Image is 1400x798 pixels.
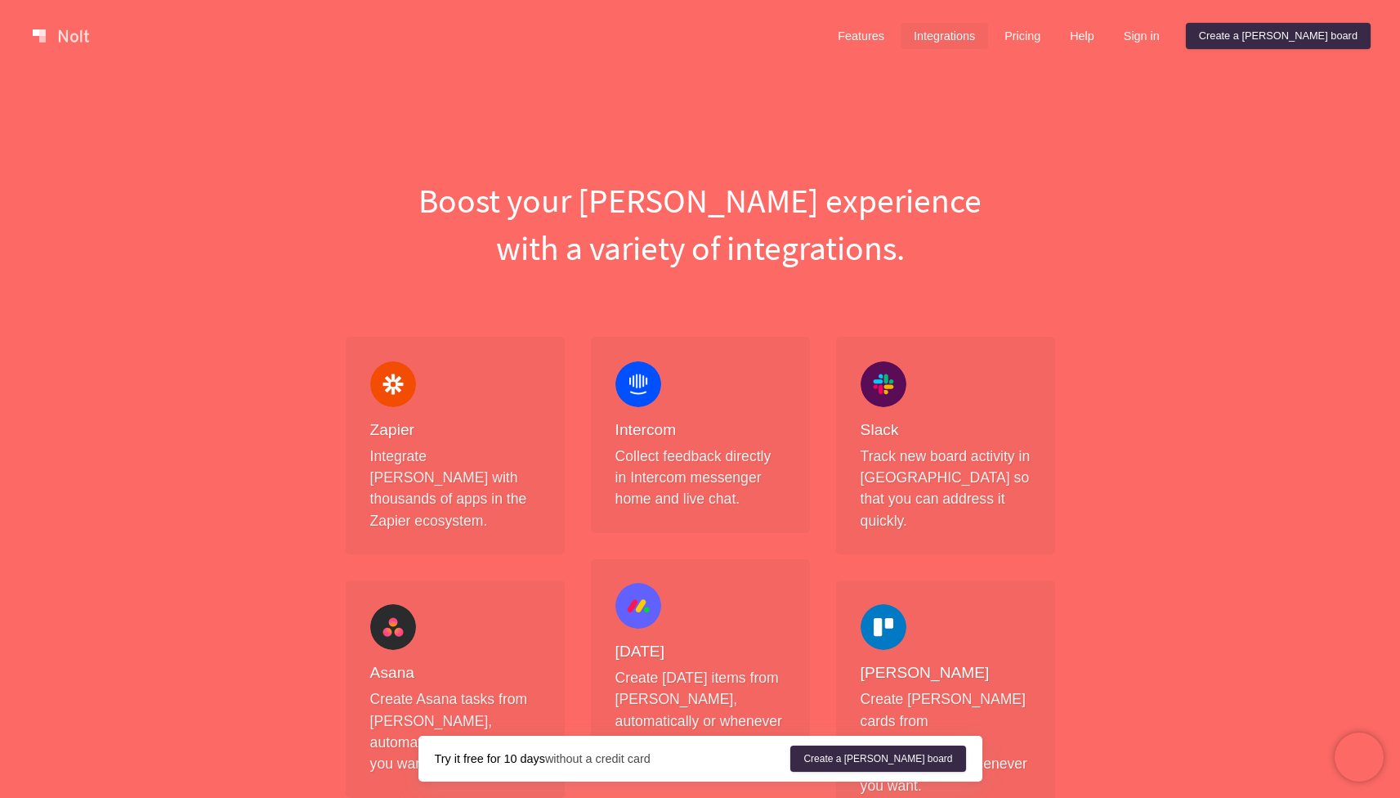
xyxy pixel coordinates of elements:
a: Features [825,23,897,49]
h4: [PERSON_NAME] [861,663,1031,684]
a: Pricing [991,23,1053,49]
strong: Try it free for 10 days [435,752,545,765]
a: Create a [PERSON_NAME] board [790,746,965,772]
a: Help [1057,23,1107,49]
p: Collect feedback directly in Intercom messenger home and live chat. [615,446,785,510]
h4: [DATE] [615,642,785,662]
p: Create [DATE] items from [PERSON_NAME], automatically or whenever you want. [615,667,785,754]
p: Integrate [PERSON_NAME] with thousands of apps in the Zapier ecosystem. [370,446,540,532]
iframe: Chatra live chat [1335,733,1384,782]
div: without a credit card [435,751,791,767]
p: Create Asana tasks from [PERSON_NAME], automatically or whenever you want. [370,688,540,775]
h4: Asana [370,663,540,684]
h1: Boost your [PERSON_NAME] experience with a variety of integrations. [333,177,1068,271]
a: Create a [PERSON_NAME] board [1186,23,1371,49]
a: Integrations [901,23,988,49]
h4: Zapier [370,420,540,441]
h4: Slack [861,420,1031,441]
a: Sign in [1111,23,1173,49]
p: Track new board activity in [GEOGRAPHIC_DATA] so that you can address it quickly. [861,446,1031,532]
p: Create [PERSON_NAME] cards from [PERSON_NAME], automatically or whenever you want. [861,688,1031,796]
h4: Intercom [615,420,785,441]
